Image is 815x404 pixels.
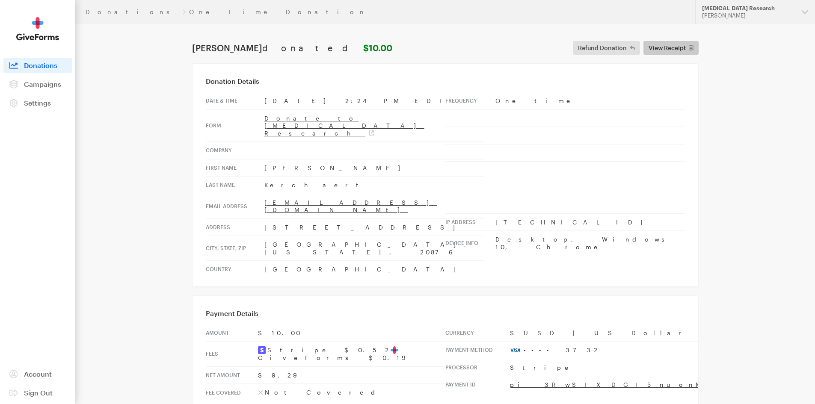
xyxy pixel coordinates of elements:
img: GiveForms [16,17,59,41]
img: BrightFocus Foundation | Alzheimer's Disease Research [333,14,483,38]
span: Account [24,370,52,378]
td: One time [495,92,685,109]
th: Last Name [206,177,264,194]
a: View Receipt [643,41,699,55]
a: pi_3RwSIXDGI5nuonMo1mAO2125 [510,381,788,388]
td: [STREET_ADDRESS] [264,218,484,236]
td: $9.29 [258,366,445,384]
button: Refund Donation [573,41,640,55]
td: Stripe $0.52 GiveForms $0.19 [258,342,445,367]
h1: [PERSON_NAME] [192,43,392,53]
a: Sign Out [3,385,72,401]
td: Kerchaert [264,177,484,194]
img: favicon-aeed1a25926f1876c519c09abb28a859d2c37b09480cd79f99d23ee3a2171d47.svg [391,346,398,354]
span: Campaigns [24,80,61,88]
a: Donations [3,58,72,73]
th: Date & time [206,92,264,109]
td: [DATE] 2:24 PM EDT [264,92,484,109]
span: Sign Out [24,389,53,397]
th: Country [206,261,264,278]
a: Donations [86,9,179,15]
th: Payment Id [445,376,510,393]
td: Your generous, tax-deductible gift to [MEDICAL_DATA] Research will go to work to help fund promis... [302,287,513,390]
th: First Name [206,159,264,177]
th: Amount [206,324,258,342]
th: Company [206,142,264,159]
span: View Receipt [649,43,686,53]
td: [TECHNICAL_ID] [495,213,685,231]
th: Payment Method [445,342,510,359]
th: Address [206,218,264,236]
th: Net Amount [206,366,258,384]
td: •••• 3732 [510,342,788,359]
th: Fees [206,342,258,367]
td: $USD | US Dollar [510,324,788,342]
td: [GEOGRAPHIC_DATA] [264,261,484,278]
th: Fee Covered [206,384,258,401]
th: City, state, zip [206,236,264,261]
img: stripe2-5d9aec7fb46365e6c7974577a8dae7ee9b23322d394d28ba5d52000e5e5e0903.svg [258,346,266,354]
div: [PERSON_NAME] [702,12,795,19]
th: Device info [445,231,495,256]
span: Settings [24,99,51,107]
a: Campaigns [3,77,72,92]
span: donated [262,43,361,53]
span: Donations [24,61,57,69]
h3: Payment Details [206,309,685,318]
td: Thank You! [279,68,536,96]
th: Currency [445,324,510,342]
a: [EMAIL_ADDRESS][DOMAIN_NAME] [264,199,437,214]
h3: Donation Details [206,77,685,86]
div: [MEDICAL_DATA] Research [702,5,795,12]
th: IP address [445,213,495,231]
td: Not Covered [258,384,445,401]
td: Stripe [510,359,788,376]
th: Email address [206,194,264,218]
strong: $10.00 [363,43,392,53]
td: Desktop, Windows 10, Chrome [495,231,685,256]
td: [PERSON_NAME] [264,159,484,177]
td: [GEOGRAPHIC_DATA], [US_STATE], 20876 [264,236,484,261]
a: Account [3,366,72,382]
a: Donate to [MEDICAL_DATA] Research [264,115,424,137]
th: Frequency [445,92,495,109]
th: Processor [445,359,510,376]
a: Settings [3,95,72,111]
th: Form [206,109,264,142]
td: $10.00 [258,324,445,342]
span: Refund Donation [578,43,627,53]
